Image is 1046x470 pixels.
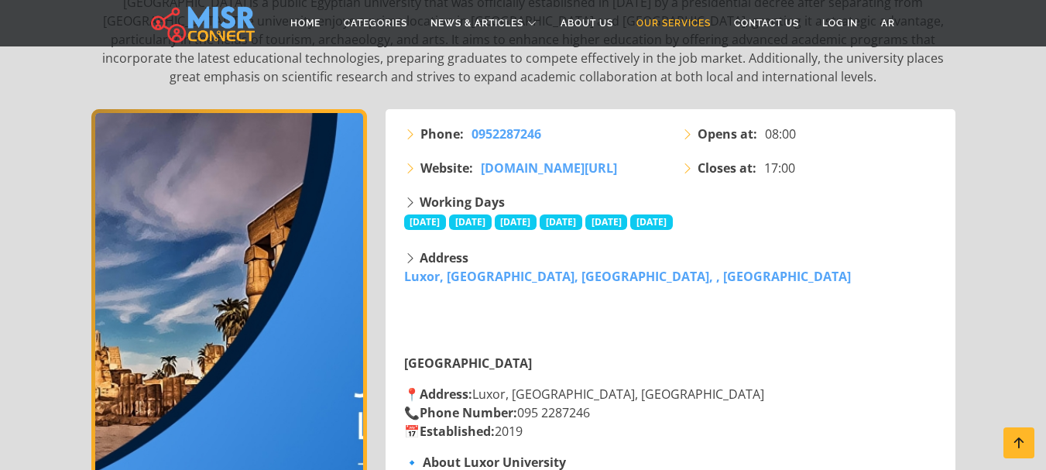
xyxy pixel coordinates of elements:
a: News & Articles [419,9,549,38]
strong: Address: [420,386,472,403]
span: News & Articles [430,16,523,30]
a: About Us [549,9,625,38]
span: [DATE] [630,214,673,230]
a: Luxor, [GEOGRAPHIC_DATA], [GEOGRAPHIC_DATA], , [GEOGRAPHIC_DATA] [404,268,851,285]
a: Contact Us [722,9,811,38]
a: Log in [811,9,869,38]
strong: Phone: [420,125,464,143]
img: main.misr_connect [151,4,255,43]
strong: Address [420,249,468,266]
span: 08:00 [765,125,796,143]
span: [DATE] [585,214,628,230]
a: Categories [332,9,419,38]
a: AR [869,9,907,38]
a: Home [279,9,332,38]
span: 17:00 [764,159,795,177]
strong: Website: [420,159,473,177]
p: 📍 Luxor, [GEOGRAPHIC_DATA], [GEOGRAPHIC_DATA] 📞 095 2287246 📅 2019 [404,385,940,441]
span: [DATE] [404,214,447,230]
strong: Opens at: [698,125,757,143]
strong: Working Days [420,194,505,211]
span: [DATE] [540,214,582,230]
strong: Established: [420,423,495,440]
strong: [GEOGRAPHIC_DATA] [404,355,532,372]
a: 0952287246 [472,125,541,143]
strong: Phone Number: [420,404,517,421]
a: Our Services [625,9,722,38]
a: [DOMAIN_NAME][URL] [481,159,617,177]
strong: Closes at: [698,159,756,177]
span: [DOMAIN_NAME][URL] [481,160,617,177]
span: [DATE] [449,214,492,230]
span: [DATE] [495,214,537,230]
